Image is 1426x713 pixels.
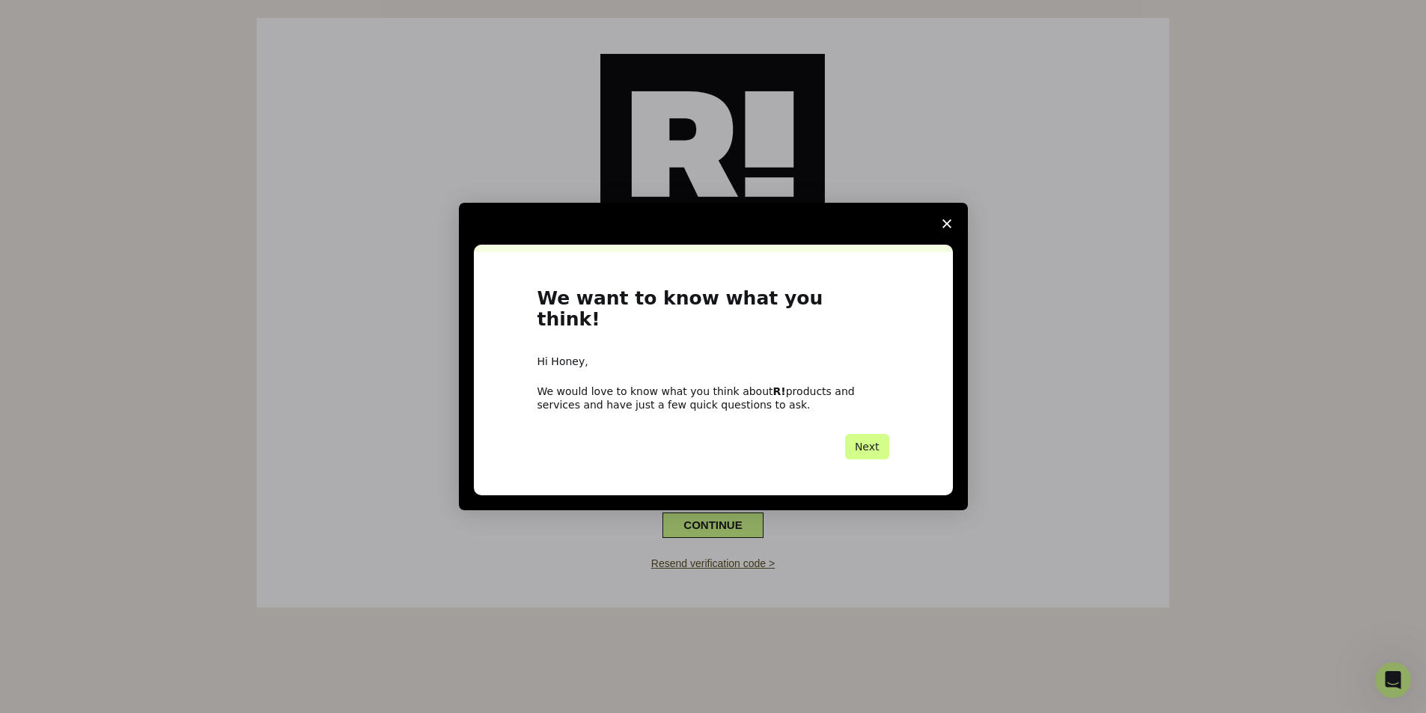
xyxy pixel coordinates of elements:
b: R! [773,385,786,397]
h1: We want to know what you think! [537,288,889,340]
button: Next [845,434,889,459]
div: We would love to know what you think about products and services and have just a few quick questi... [537,385,889,411]
div: Hi Honey, [537,355,889,370]
span: Close survey [926,203,968,245]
